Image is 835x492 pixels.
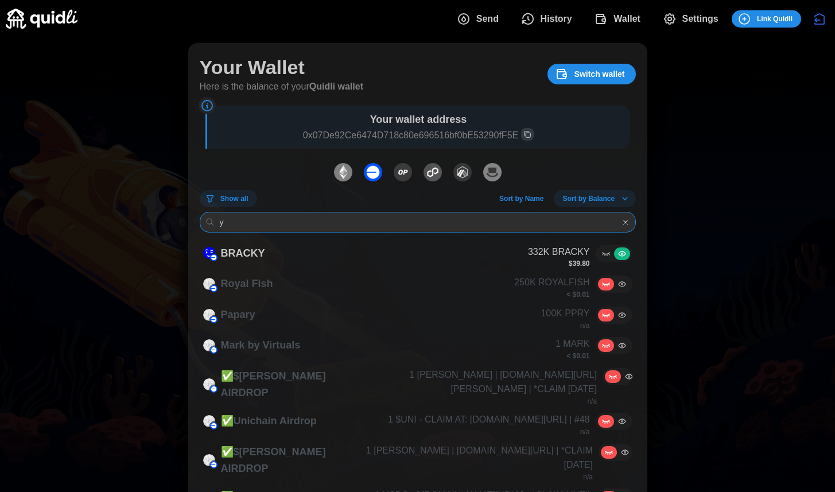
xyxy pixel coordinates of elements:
[554,190,635,207] button: Sort by Balance
[682,7,719,30] span: Settings
[203,309,215,321] img: PPRY (on Base)
[203,339,215,351] img: MARK (on Base)
[331,160,355,184] button: Ethereum
[203,454,215,466] img: TRUMP | T.ME/S/USACLAIM | *CLAIM WITHIN 7 DAYS (on Base)
[453,163,472,181] img: Arbitrum
[613,7,640,30] span: Wallet
[220,191,248,207] span: Show all
[757,11,793,27] span: Link Quidli
[499,191,543,207] span: Sort by Name
[200,80,363,94] p: Here is the balance of your
[528,245,590,259] p: 332K BRACKY
[213,128,624,143] p: 0x07De92Ce6474D718c80e696516bf0bE53290fF5E
[512,7,585,31] button: History
[585,7,654,31] button: Wallet
[221,413,317,429] p: ✅Unichain Airdrop
[221,276,273,292] p: Royal Fish
[480,160,504,184] button: Degen
[810,9,829,29] button: Disconnect
[309,82,363,91] strong: Quidli wallet
[200,212,636,233] input: Search by name, ticker or CA
[421,160,445,184] button: Polygon
[221,444,360,477] p: ✅$[PERSON_NAME] AIRDROP
[388,413,590,427] p: 1 $UNI - CLAIM AT: [DOMAIN_NAME][URL] | #48
[200,190,257,207] button: Show all
[541,307,589,321] p: 100K PPRY
[361,160,385,184] button: Base
[521,128,534,141] button: Copy wallet address
[221,368,339,401] p: ✅$[PERSON_NAME] AIRDROP
[203,278,215,290] img: ROYALFISH (on Base)
[334,163,352,181] img: Ethereum
[221,245,265,262] p: BRACKY
[221,337,301,354] p: Mark by Virtuals
[547,64,636,84] button: Switch wallet
[364,163,382,181] img: Base
[569,259,590,268] strong: $39.80
[450,160,475,184] button: Arbitrum
[476,7,499,30] span: Send
[580,321,590,331] p: n/a
[654,7,732,31] button: Settings
[424,163,442,181] img: Polygon
[587,397,597,406] p: n/a
[566,290,589,299] strong: < $0.01
[200,55,305,80] h1: Your Wallet
[483,163,502,181] img: Degen
[580,427,590,437] p: n/a
[448,7,512,31] button: Send
[491,190,552,207] button: Sort by Name
[6,9,77,29] img: Quidli
[574,64,625,84] span: Switch wallet
[221,307,255,323] p: Papary
[541,7,572,30] span: History
[338,368,597,397] p: 1 [PERSON_NAME] | [DOMAIN_NAME][URL][PERSON_NAME] | *CLAIM [DATE]
[394,163,412,181] img: Optimism
[732,10,801,28] button: Link Quidli
[203,415,215,427] img: $UNI - CLAIM AT: T.LY/UNIWALLET | #48 (on Base)
[583,472,593,482] p: n/a
[391,160,415,184] button: Optimism
[566,352,589,360] strong: < $0.01
[370,114,467,125] strong: Your wallet address
[556,337,590,351] p: 1 MARK
[360,444,593,472] p: 1 [PERSON_NAME] | [DOMAIN_NAME][URL] | *CLAIM [DATE]
[514,276,589,290] p: 250K ROYALFISH
[203,247,215,259] img: BRACKY (on Base)
[562,191,615,207] span: Sort by Balance
[203,378,215,390] img: TRUMP | T.LY/TRUMP | *CLAIM WITHIN 7 DAYS (on Base)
